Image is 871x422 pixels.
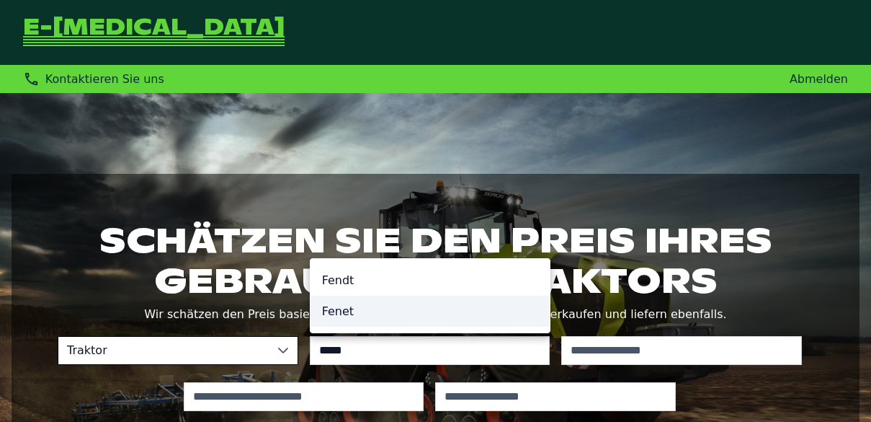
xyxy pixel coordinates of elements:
[58,220,813,301] h1: Schätzen Sie den Preis Ihres gebrauchten Traktors
[23,71,164,87] div: Kontaktieren Sie uns
[790,72,848,86] a: Abmelden
[58,337,269,364] span: Traktor
[311,296,550,327] li: Fenet
[58,304,813,325] p: Wir schätzen den Preis basierend auf umfangreichen Preisdaten. Wir verkaufen und liefern ebenfalls.
[311,265,550,296] li: Fendt
[45,72,164,86] span: Kontaktieren Sie uns
[23,17,285,48] a: Zurück zur Startseite
[311,259,550,333] ul: Option List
